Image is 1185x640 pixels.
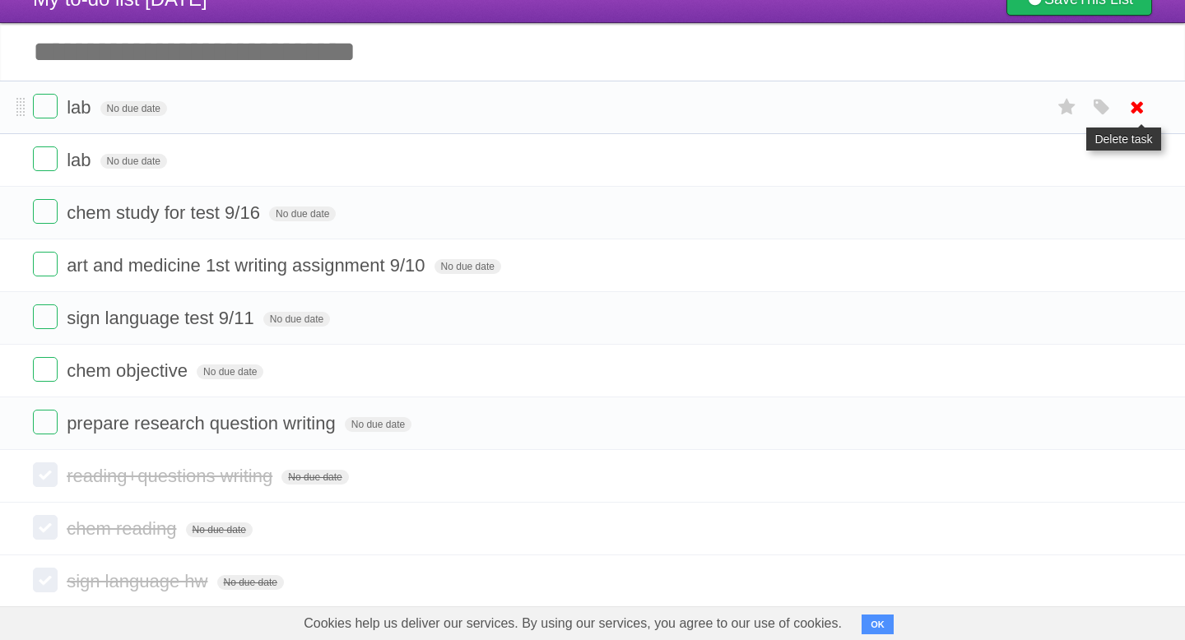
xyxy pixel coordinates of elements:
span: sign language test 9/11 [67,308,258,328]
span: No due date [217,575,284,590]
span: No due date [345,417,411,432]
span: reading+questions writing [67,466,276,486]
span: No due date [269,206,336,221]
span: lab [67,150,95,170]
span: No due date [281,470,348,485]
label: Done [33,304,58,329]
button: OK [862,614,894,634]
label: Star task [1052,94,1083,121]
span: chem study for test 9/16 [67,202,264,223]
label: Done [33,199,58,224]
span: lab [67,97,95,118]
span: sign language hw [67,571,211,591]
label: Done [33,252,58,276]
span: No due date [434,259,501,274]
label: Done [33,357,58,382]
label: Done [33,94,58,118]
label: Done [33,462,58,487]
span: No due date [186,522,253,537]
label: Done [33,515,58,540]
span: chem reading [67,518,180,539]
span: art and medicine 1st writing assignment 9/10 [67,255,429,276]
label: Done [33,568,58,592]
span: No due date [100,154,167,169]
span: prepare research question writing [67,413,340,434]
label: Done [33,146,58,171]
span: No due date [197,364,263,379]
span: No due date [263,312,330,327]
label: Done [33,410,58,434]
span: Cookies help us deliver our services. By using our services, you agree to our use of cookies. [287,607,858,640]
span: No due date [100,101,167,116]
span: chem objective [67,360,192,381]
